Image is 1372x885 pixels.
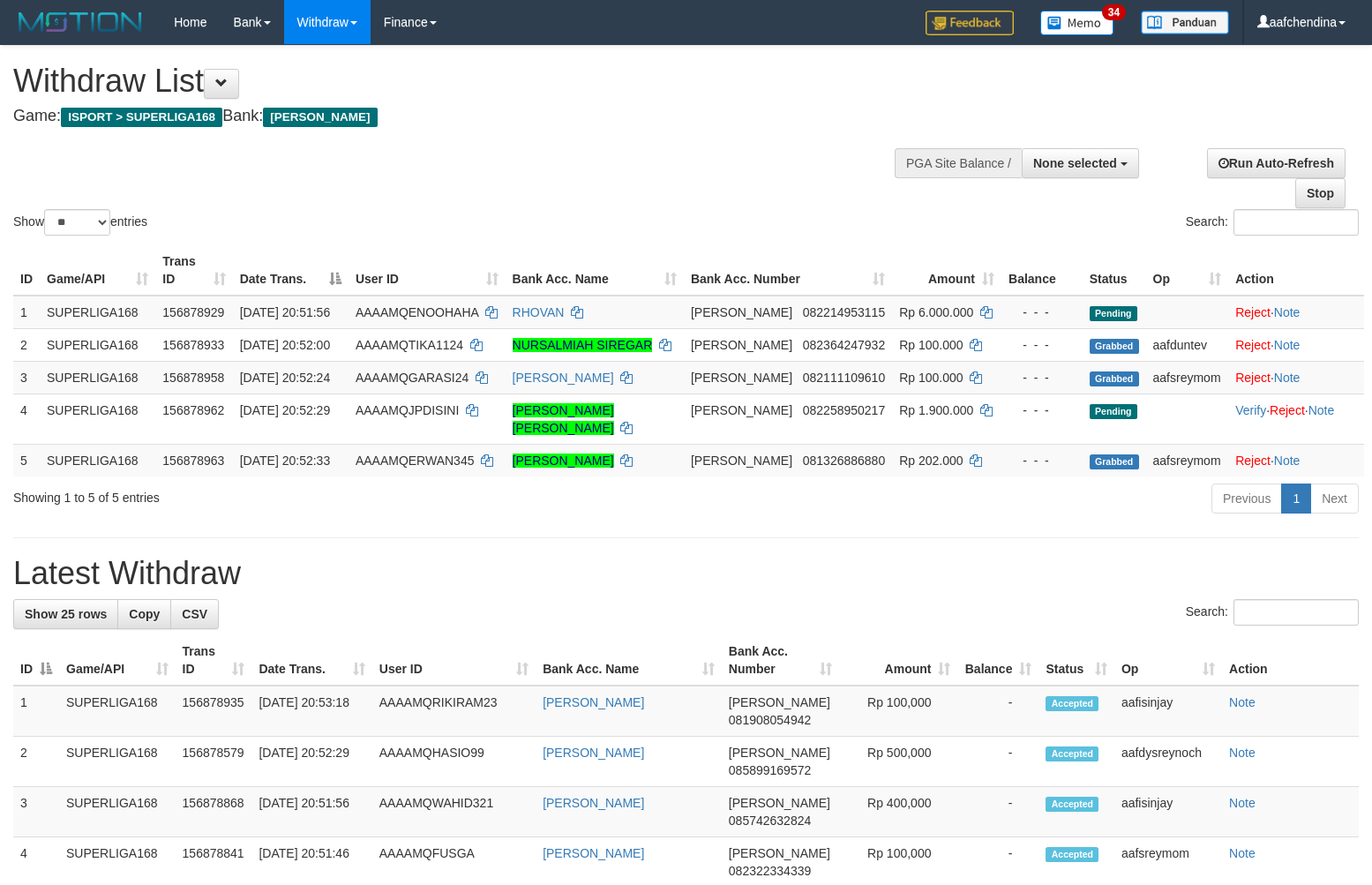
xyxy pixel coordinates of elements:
[1211,484,1282,514] a: Previous
[61,108,222,127] span: ISPORT > SUPERLIGA168
[691,371,792,385] span: [PERSON_NAME]
[1008,401,1076,419] div: - - -
[1228,296,1364,329] td: ·
[729,746,830,760] span: [PERSON_NAME]
[1310,484,1359,514] a: Next
[1090,404,1137,419] span: Pending
[349,245,506,296] th: User ID: activate to sort column ascending
[926,11,1014,35] img: Feedback.jpg
[356,305,478,319] span: AAAAMQENOOHAHA
[729,763,811,777] span: Copy 085899169572 to clipboard
[13,556,1359,591] h1: Latest Withdraw
[1229,746,1256,760] a: Note
[1008,452,1076,469] div: - - -
[13,599,118,629] a: Show 25 rows
[162,338,224,352] span: 156878933
[1235,454,1271,468] a: Reject
[1228,328,1364,361] td: ·
[543,746,644,760] a: [PERSON_NAME]
[13,9,147,35] img: MOTION_logo.png
[691,403,792,417] span: [PERSON_NAME]
[1222,635,1359,686] th: Action
[803,338,885,352] span: Copy 082364247932 to clipboard
[1046,696,1098,711] span: Accepted
[1229,846,1256,860] a: Note
[543,796,644,810] a: [PERSON_NAME]
[839,787,958,837] td: Rp 400,000
[1235,371,1271,385] a: Reject
[1274,338,1301,352] a: Note
[251,686,371,737] td: [DATE] 20:53:18
[1233,599,1359,626] input: Search:
[729,713,811,727] span: Copy 081908054942 to clipboard
[182,607,207,621] span: CSV
[263,108,377,127] span: [PERSON_NAME]
[1146,328,1229,361] td: aafduntev
[1102,4,1126,20] span: 34
[13,108,897,125] h4: Game: Bank:
[1001,245,1083,296] th: Balance
[13,394,40,444] td: 4
[356,338,463,352] span: AAAAMQTIKA1124
[372,737,536,787] td: AAAAMQHASIO99
[899,371,963,385] span: Rp 100.000
[1229,796,1256,810] a: Note
[1295,178,1346,208] a: Stop
[1228,444,1364,476] td: ·
[1114,737,1222,787] td: aafdysreynoch
[536,635,722,686] th: Bank Acc. Name: activate to sort column ascending
[170,599,219,629] a: CSV
[957,737,1038,787] td: -
[13,686,59,737] td: 1
[240,371,330,385] span: [DATE] 20:52:24
[899,454,963,468] span: Rp 202.000
[251,787,371,837] td: [DATE] 20:51:56
[957,635,1038,686] th: Balance: activate to sort column ascending
[1274,454,1301,468] a: Note
[684,245,892,296] th: Bank Acc. Number: activate to sort column ascending
[1090,371,1139,386] span: Grabbed
[1038,635,1113,686] th: Status: activate to sort column ascending
[372,787,536,837] td: AAAAMQWAHID321
[1008,369,1076,386] div: - - -
[1274,305,1301,319] a: Note
[176,686,252,737] td: 156878935
[1090,306,1137,321] span: Pending
[957,787,1038,837] td: -
[59,686,176,737] td: SUPERLIGA168
[513,371,614,385] a: [PERSON_NAME]
[1046,847,1098,862] span: Accepted
[162,371,224,385] span: 156878958
[839,737,958,787] td: Rp 500,000
[40,361,155,394] td: SUPERLIGA168
[356,454,475,468] span: AAAAMQERWAN345
[839,686,958,737] td: Rp 100,000
[513,338,653,352] a: NURSALMIAH SIREGAR
[803,371,885,385] span: Copy 082111109610 to clipboard
[176,635,252,686] th: Trans ID: activate to sort column ascending
[1114,686,1222,737] td: aafisinjay
[155,245,232,296] th: Trans ID: activate to sort column ascending
[513,454,614,468] a: [PERSON_NAME]
[1022,148,1139,178] button: None selected
[1235,338,1271,352] a: Reject
[803,454,885,468] span: Copy 081326886880 to clipboard
[1146,444,1229,476] td: aafsreymom
[543,846,644,860] a: [PERSON_NAME]
[372,635,536,686] th: User ID: activate to sort column ascending
[176,737,252,787] td: 156878579
[40,394,155,444] td: SUPERLIGA168
[44,209,110,236] select: Showentries
[729,814,811,828] span: Copy 085742632824 to clipboard
[162,403,224,417] span: 156878962
[13,296,40,329] td: 1
[1114,635,1222,686] th: Op: activate to sort column ascending
[13,482,559,506] div: Showing 1 to 5 of 5 entries
[1207,148,1346,178] a: Run Auto-Refresh
[240,403,330,417] span: [DATE] 20:52:29
[1046,746,1098,761] span: Accepted
[1186,209,1359,236] label: Search:
[899,338,963,352] span: Rp 100.000
[162,305,224,319] span: 156878929
[176,787,252,837] td: 156878868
